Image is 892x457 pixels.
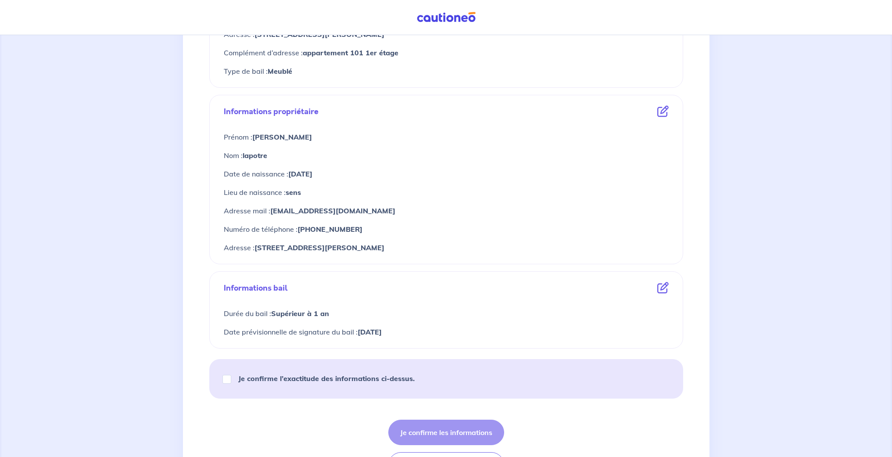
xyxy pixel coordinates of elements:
[224,131,669,143] p: Prénom :
[224,282,288,294] p: Informations bail
[286,188,301,197] strong: sens
[358,327,382,336] strong: [DATE]
[224,223,669,235] p: Numéro de téléphone :
[268,67,292,76] strong: Meublé
[238,374,415,383] strong: Je confirme l’exactitude des informations ci-dessus.
[224,150,669,161] p: Nom :
[224,187,669,198] p: Lieu de naissance :
[224,308,669,319] p: Durée du bail :
[243,151,267,160] strong: lapotre
[254,243,384,252] strong: [STREET_ADDRESS][PERSON_NAME]
[270,206,395,215] strong: [EMAIL_ADDRESS][DOMAIN_NAME]
[224,106,319,117] p: Informations propriétaire
[224,242,669,253] p: Adresse :
[224,326,669,338] p: Date prévisionnelle de signature du bail :
[303,48,398,57] strong: appartement 101 1er étage
[413,12,479,23] img: Cautioneo
[224,168,669,180] p: Date de naissance :
[271,309,329,318] strong: Supérieur à 1 an
[297,225,362,234] strong: [PHONE_NUMBER]
[224,65,669,77] p: Type de bail :
[224,47,669,58] p: Complément d’adresse :
[252,133,312,141] strong: [PERSON_NAME]
[288,169,312,178] strong: [DATE]
[224,205,669,216] p: Adresse mail :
